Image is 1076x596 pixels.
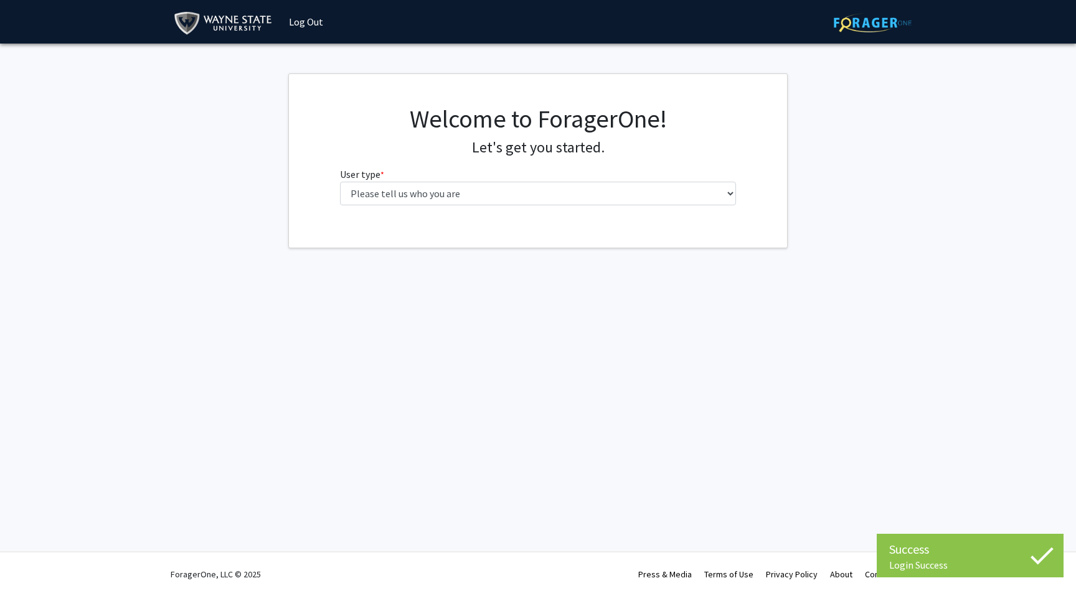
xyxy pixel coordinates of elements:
h1: Welcome to ForagerOne! [340,104,737,134]
img: ForagerOne Logo [834,13,912,32]
a: Press & Media [638,569,692,580]
label: User type [340,167,384,182]
a: Privacy Policy [766,569,818,580]
a: Terms of Use [704,569,753,580]
a: Contact Us [865,569,905,580]
a: About [830,569,852,580]
div: ForagerOne, LLC © 2025 [171,552,261,596]
div: Login Success [889,559,1051,571]
h4: Let's get you started. [340,139,737,157]
img: Wayne State University Logo [174,9,278,37]
div: Success [889,540,1051,559]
